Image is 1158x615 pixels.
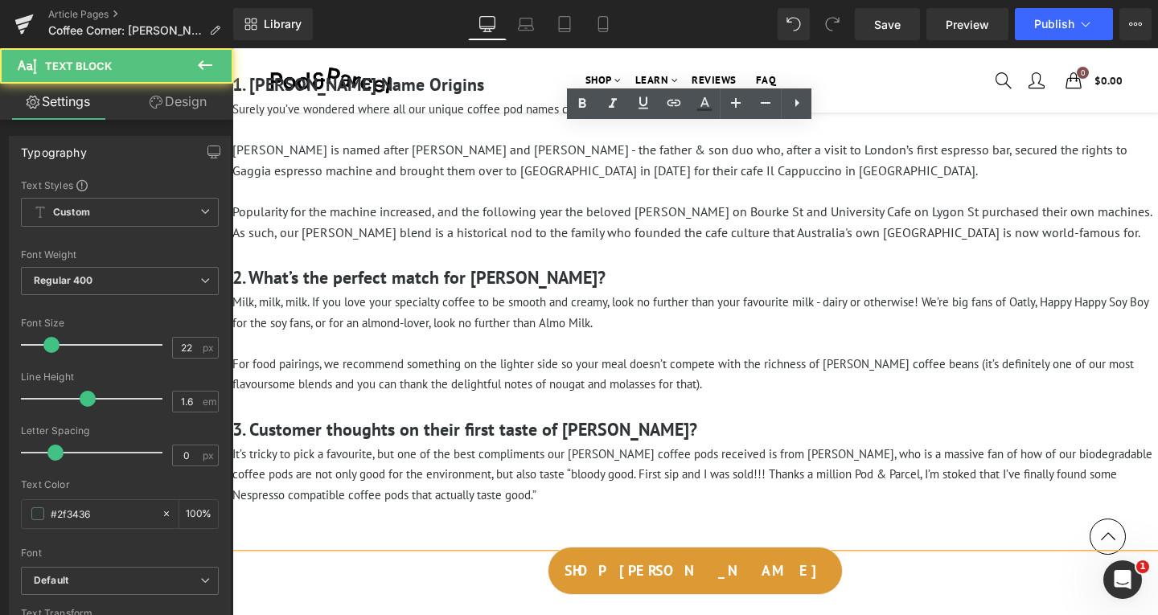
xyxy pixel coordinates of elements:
[584,8,622,40] a: Mobile
[203,396,216,407] span: em
[545,8,584,40] a: Tablet
[946,16,989,33] span: Preview
[34,574,68,588] i: Default
[1136,560,1149,573] span: 1
[120,84,236,120] a: Design
[21,137,87,159] div: Typography
[48,24,203,37] span: Coffee Corner: [PERSON_NAME]
[468,8,507,40] a: Desktop
[203,450,216,461] span: px
[21,318,219,329] div: Font Size
[21,425,219,437] div: Letter Spacing
[233,8,313,40] a: New Library
[874,16,901,33] span: Save
[36,74,237,105] input: Your name
[332,513,593,531] span: SHOP [PERSON_NAME]
[315,498,610,547] a: SHOP [PERSON_NAME]
[1119,8,1152,40] button: More
[21,371,219,383] div: Line Height
[36,151,446,256] textarea: Tell us briefly what you're after...
[51,505,154,523] input: Color
[507,8,545,40] a: Laptop
[21,178,219,191] div: Text Styles
[816,8,848,40] button: Redo
[203,342,216,353] span: px
[168,38,314,63] strong: Enquiry Form
[245,113,446,143] input: Your contact number
[21,547,219,559] div: Font
[363,281,406,294] span: Submit
[264,17,302,31] span: Library
[245,74,446,105] input: Your email address
[48,8,233,21] a: Article Pages
[1034,18,1074,31] span: Publish
[347,270,446,304] button: Submit
[34,274,93,286] b: Regular 400
[1015,8,1113,40] button: Publish
[179,500,218,528] div: %
[45,59,112,72] span: Text Block
[21,249,219,260] div: Font Weight
[1103,560,1142,599] iframe: Intercom live chat
[21,479,219,490] div: Text Color
[53,206,90,219] b: Custom
[778,8,810,40] button: Undo
[926,8,1008,40] a: Preview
